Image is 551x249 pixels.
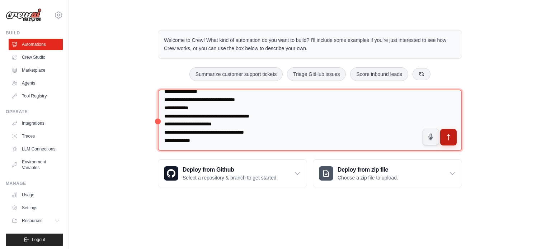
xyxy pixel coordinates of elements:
p: Choose a zip file to upload. [338,174,398,181]
a: Environment Variables [9,156,63,173]
p: Welcome to Crew! What kind of automation do you want to build? I'll include some examples if you'... [164,36,456,53]
img: Logo [6,8,42,22]
button: Resources [9,215,63,226]
button: Triage GitHub issues [287,67,346,81]
p: Select a repository & branch to get started. [183,174,278,181]
a: Marketplace [9,64,63,76]
div: Operate [6,109,63,115]
a: Integrations [9,118,63,129]
a: Settings [9,202,63,214]
button: Logout [6,234,63,246]
a: LLM Connections [9,143,63,155]
a: Usage [9,189,63,201]
div: Manage [6,181,63,186]
div: Build [6,30,63,36]
a: Tool Registry [9,90,63,102]
a: Crew Studio [9,52,63,63]
span: Logout [32,237,45,243]
a: Automations [9,39,63,50]
h3: Deploy from Github [183,166,278,174]
button: Score inbound leads [350,67,408,81]
h3: Deploy from zip file [338,166,398,174]
button: Summarize customer support tickets [189,67,283,81]
span: Resources [22,218,42,224]
a: Traces [9,130,63,142]
a: Agents [9,77,63,89]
